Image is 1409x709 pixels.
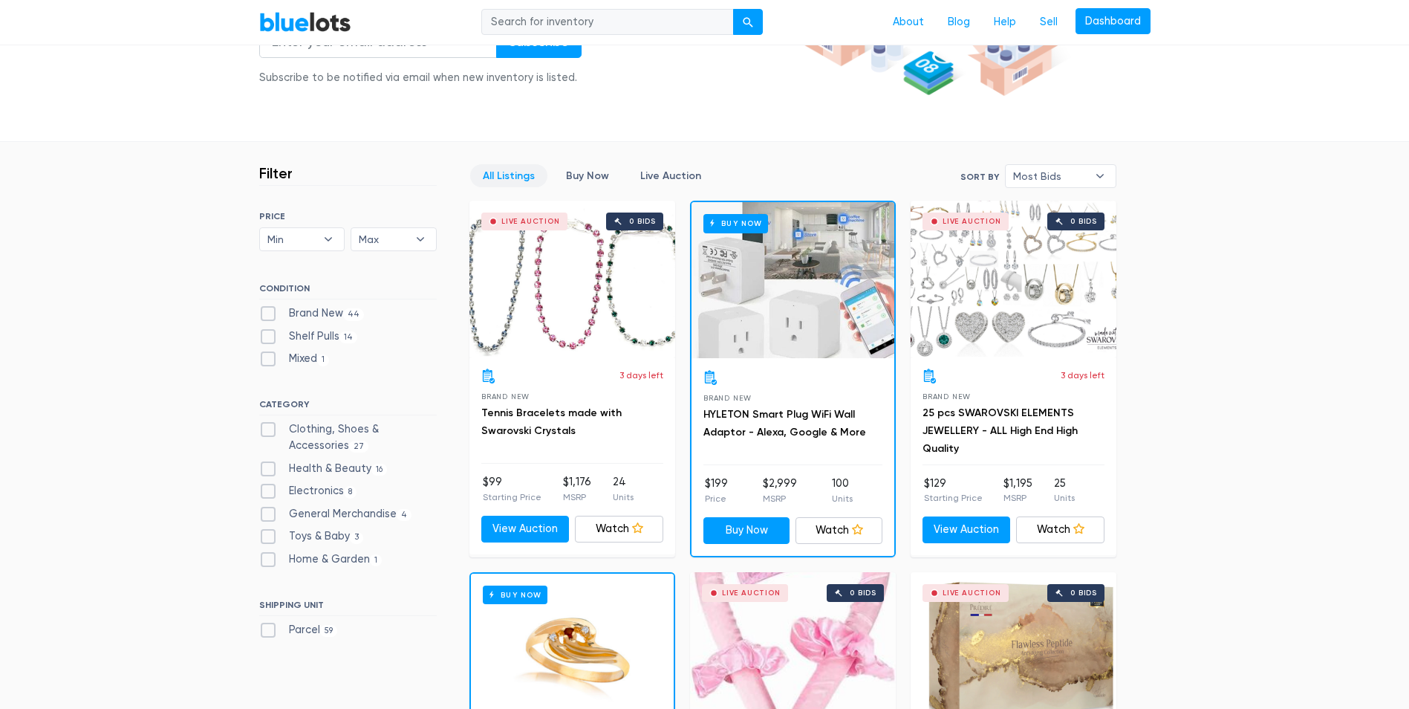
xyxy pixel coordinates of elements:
[259,600,437,616] h6: SHIPPING UNIT
[722,589,781,597] div: Live Auction
[943,218,1001,225] div: Live Auction
[763,476,797,505] li: $2,999
[259,421,437,453] label: Clothing, Shoes & Accessories
[481,9,734,36] input: Search for inventory
[313,228,344,250] b: ▾
[259,551,383,568] label: Home & Garden
[343,308,365,320] span: 44
[924,476,983,505] li: $129
[481,407,622,437] a: Tennis Bracelets made with Swarovski Crystals
[339,331,358,343] span: 14
[397,509,412,521] span: 4
[850,589,876,597] div: 0 bids
[1084,165,1116,187] b: ▾
[943,589,1001,597] div: Live Auction
[960,170,999,184] label: Sort By
[924,491,983,505] p: Starting Price
[259,622,338,638] label: Parcel
[922,392,971,401] span: Brand New
[619,369,663,382] p: 3 days left
[936,8,982,36] a: Blog
[259,528,364,545] label: Toys & Baby
[629,218,656,225] div: 0 bids
[483,586,547,604] h6: Buy Now
[1061,369,1104,382] p: 3 days left
[563,491,591,504] p: MSRP
[1070,589,1097,597] div: 0 bids
[922,517,1011,543] a: View Auction
[1070,218,1097,225] div: 0 bids
[563,474,591,504] li: $1,176
[469,201,675,357] a: Live Auction 0 bids
[259,70,582,86] div: Subscribe to be notified via email when new inventory is listed.
[1054,476,1075,505] li: 25
[832,476,853,505] li: 100
[320,625,338,637] span: 59
[1054,491,1075,505] p: Units
[370,554,383,566] span: 1
[881,8,936,36] a: About
[470,164,547,187] a: All Listings
[501,218,560,225] div: Live Auction
[259,351,330,367] label: Mixed
[259,283,437,300] h6: CONDITION
[259,305,365,322] label: Brand New
[259,211,437,221] h6: PRICE
[259,328,358,345] label: Shelf Pulls
[705,476,728,505] li: $199
[259,164,293,182] h3: Filter
[483,491,541,504] p: Starting Price
[703,408,866,438] a: HYLETON Smart Plug WiFi Wall Adaptor - Alexa, Google & More
[703,214,768,233] h6: Buy Now
[703,394,752,402] span: Brand New
[349,441,369,453] span: 27
[481,392,530,401] span: Brand New
[481,516,570,543] a: View Auction
[575,516,663,543] a: Watch
[371,464,388,476] span: 16
[1013,165,1087,187] span: Most Bids
[1016,517,1104,543] a: Watch
[1003,476,1032,505] li: $1,195
[405,228,436,250] b: ▾
[483,474,541,504] li: $99
[1076,8,1151,35] a: Dashboard
[259,11,351,33] a: BlueLots
[692,202,894,358] a: Buy Now
[613,491,634,504] p: Units
[350,532,364,544] span: 3
[832,492,853,505] p: Units
[613,474,634,504] li: 24
[703,517,790,544] a: Buy Now
[911,201,1116,357] a: Live Auction 0 bids
[259,399,437,415] h6: CATEGORY
[267,228,316,250] span: Min
[705,492,728,505] p: Price
[259,483,357,499] label: Electronics
[553,164,622,187] a: Buy Now
[344,486,357,498] span: 8
[259,461,388,477] label: Health & Beauty
[922,407,1078,455] a: 25 pcs SWAROVSKI ELEMENTS JEWELLERY - ALL High End High Quality
[763,492,797,505] p: MSRP
[259,506,412,522] label: General Merchandise
[1028,8,1070,36] a: Sell
[1003,491,1032,505] p: MSRP
[795,517,882,544] a: Watch
[982,8,1028,36] a: Help
[317,354,330,366] span: 1
[628,164,714,187] a: Live Auction
[359,228,408,250] span: Max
